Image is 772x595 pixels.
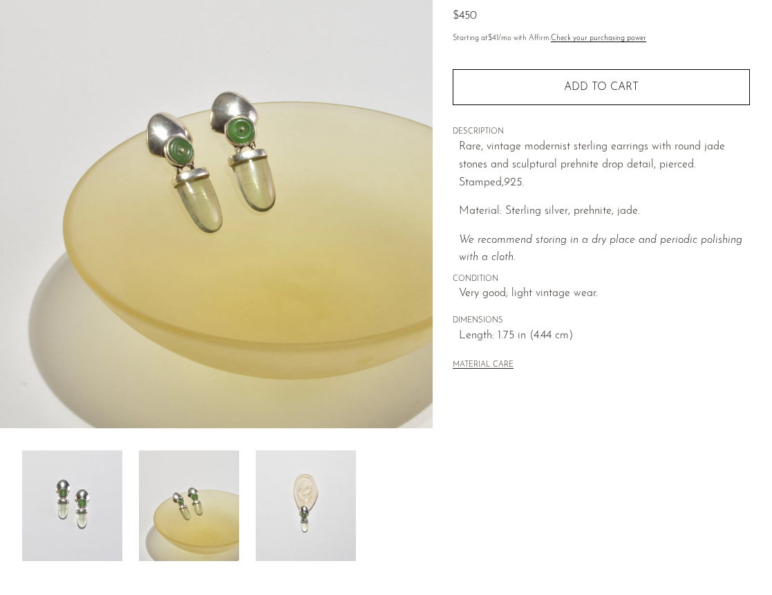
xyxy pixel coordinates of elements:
span: $450 [453,10,477,21]
p: Rare, vintage modernist sterling earrings with round jade stones and sculptural prehnite drop det... [459,138,750,192]
span: $41 [488,35,498,42]
i: We recommend storing in a dry place and periodic polishing with a cloth. [459,235,742,264]
span: DESCRIPTION [453,126,750,138]
span: CONDITION [453,273,750,286]
button: MATERIAL CARE [453,360,514,371]
span: Very good; light vintage wear. [459,285,750,303]
p: Material: Sterling silver, prehnite, jade. [459,203,750,221]
span: Length: 1.75 in (4.44 cm) [459,327,750,345]
span: Add to cart [564,82,639,93]
p: Starting at /mo with Affirm. [453,33,750,45]
img: Prehnite Jade Earrings [22,450,122,561]
span: DIMENSIONS [453,315,750,327]
img: Prehnite Jade Earrings [139,450,239,561]
button: Add to cart [453,69,750,105]
a: Check your purchasing power - Learn more about Affirm Financing (opens in modal) [551,35,646,42]
img: Prehnite Jade Earrings [256,450,356,561]
em: 925. [504,177,524,188]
